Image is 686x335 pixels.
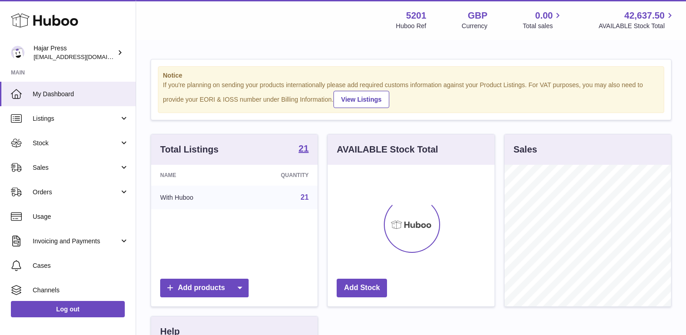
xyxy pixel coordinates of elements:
[34,53,133,60] span: [EMAIL_ADDRESS][DOMAIN_NAME]
[406,10,426,22] strong: 5201
[160,279,249,297] a: Add products
[299,144,309,155] a: 21
[523,22,563,30] span: Total sales
[33,188,119,197] span: Orders
[523,10,563,30] a: 0.00 Total sales
[11,301,125,317] a: Log out
[33,114,119,123] span: Listings
[337,279,387,297] a: Add Stock
[462,22,488,30] div: Currency
[299,144,309,153] strong: 21
[624,10,665,22] span: 42,637.50
[33,286,129,295] span: Channels
[468,10,487,22] strong: GBP
[33,261,129,270] span: Cases
[598,22,675,30] span: AVAILABLE Stock Total
[337,143,438,156] h3: AVAILABLE Stock Total
[239,165,318,186] th: Quantity
[33,139,119,148] span: Stock
[33,163,119,172] span: Sales
[598,10,675,30] a: 42,637.50 AVAILABLE Stock Total
[160,143,219,156] h3: Total Listings
[33,237,119,246] span: Invoicing and Payments
[151,165,239,186] th: Name
[34,44,115,61] div: Hajar Press
[163,71,659,80] strong: Notice
[151,186,239,209] td: With Huboo
[514,143,537,156] h3: Sales
[333,91,389,108] a: View Listings
[396,22,426,30] div: Huboo Ref
[33,212,129,221] span: Usage
[163,81,659,108] div: If you're planning on sending your products internationally please add required customs informati...
[33,90,129,99] span: My Dashboard
[11,46,24,59] img: editorial@hajarpress.com
[301,193,309,201] a: 21
[535,10,553,22] span: 0.00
